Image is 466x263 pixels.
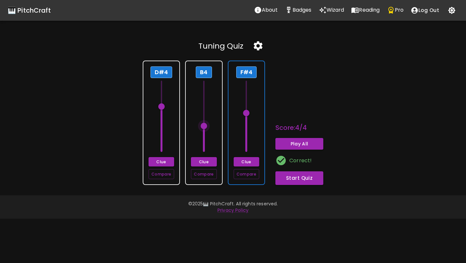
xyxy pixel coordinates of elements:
[262,6,278,14] p: About
[234,157,259,166] button: Clue
[348,4,383,17] button: Reading
[275,122,307,133] h6: Score: 4 / 4
[407,4,443,17] button: account of current user
[8,5,51,16] a: 🎹 PitchCraft
[150,66,172,78] div: D#4
[191,157,216,166] button: Clue
[250,4,281,17] button: About
[47,200,419,207] p: © 2025 🎹 PitchCraft. All rights reserved.
[289,157,312,165] p: Correct!
[196,66,212,78] div: B4
[149,169,174,179] button: Compare
[281,4,315,17] button: Stats
[275,171,323,185] button: Start Quiz
[327,6,344,14] p: Wizard
[359,6,380,14] p: Reading
[383,4,407,17] button: Pro
[198,41,243,51] h5: Tuning Quiz
[149,157,174,166] button: Clue
[293,6,312,14] p: Badges
[395,6,404,14] p: Pro
[315,4,348,17] button: Wizard
[217,207,249,213] a: Privacy Policy
[275,138,323,150] button: Play All
[191,169,216,179] button: Compare
[236,66,257,78] div: F#4
[234,169,259,179] button: Compare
